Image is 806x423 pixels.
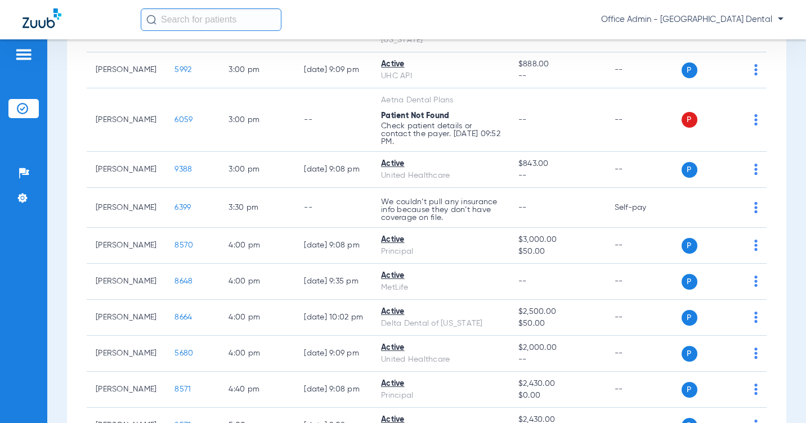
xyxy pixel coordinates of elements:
span: -- [518,354,597,366]
td: -- [295,188,372,228]
td: 4:00 PM [220,264,295,300]
span: Office Admin - [GEOGRAPHIC_DATA] Dental [601,14,783,25]
td: 3:00 PM [220,88,295,152]
div: MetLife [381,282,500,294]
td: [PERSON_NAME] [87,336,165,372]
p: Check patient details or contact the payer. [DATE] 09:52 PM. [381,122,500,146]
td: -- [606,372,682,408]
span: $2,000.00 [518,342,597,354]
div: Delta Dental of [US_STATE] [381,318,500,330]
div: United Healthcare [381,170,500,182]
div: Aetna Dental Plans [381,94,500,106]
td: -- [295,88,372,152]
span: $0.00 [518,390,597,402]
div: Active [381,234,500,246]
span: -- [518,70,597,82]
span: 6399 [174,204,191,211]
img: Search Icon [146,15,156,25]
img: hamburger-icon [15,48,33,61]
span: -- [518,204,527,211]
img: group-dot-blue.svg [754,276,758,287]
span: 8664 [174,313,192,321]
img: group-dot-blue.svg [754,164,758,175]
td: [DATE] 9:08 PM [295,152,372,188]
span: 5992 [174,66,191,74]
span: 8648 [174,277,192,285]
td: 4:00 PM [220,300,295,336]
img: group-dot-blue.svg [754,114,758,125]
td: [PERSON_NAME] [87,152,165,188]
td: -- [606,300,682,336]
img: group-dot-blue.svg [754,202,758,213]
div: United Healthcare [381,354,500,366]
td: 3:00 PM [220,152,295,188]
div: Active [381,342,500,354]
td: 3:30 PM [220,188,295,228]
div: Active [381,306,500,318]
td: -- [606,52,682,88]
span: $3,000.00 [518,234,597,246]
div: Principal [381,390,500,402]
span: -- [518,116,527,124]
img: group-dot-blue.svg [754,312,758,323]
td: [DATE] 9:09 PM [295,52,372,88]
td: -- [606,152,682,188]
span: -- [518,170,597,182]
td: [DATE] 9:08 PM [295,228,372,264]
span: 5680 [174,349,193,357]
td: -- [606,264,682,300]
span: $843.00 [518,158,597,170]
div: Active [381,58,500,70]
span: $2,430.00 [518,378,597,390]
input: Search for patients [141,8,281,31]
td: [DATE] 9:08 PM [295,372,372,408]
td: -- [606,336,682,372]
span: P [682,112,697,128]
img: Zuub Logo [23,8,61,28]
div: UHC API [381,70,500,82]
td: [DATE] 9:35 PM [295,264,372,300]
td: Self-pay [606,188,682,228]
td: 3:00 PM [220,52,295,88]
td: -- [606,228,682,264]
td: 4:00 PM [220,336,295,372]
span: 6059 [174,116,192,124]
span: 9388 [174,165,192,173]
img: group-dot-blue.svg [754,348,758,359]
span: $2,500.00 [518,306,597,318]
img: group-dot-blue.svg [754,240,758,251]
span: P [682,346,697,362]
span: $50.00 [518,246,597,258]
div: Active [381,378,500,390]
span: $888.00 [518,58,597,70]
div: Active [381,158,500,170]
span: -- [518,277,527,285]
td: [DATE] 10:02 PM [295,300,372,336]
span: P [682,238,697,254]
p: We couldn’t pull any insurance info because they don’t have coverage on file. [381,198,500,222]
td: [PERSON_NAME] [87,228,165,264]
td: -- [606,88,682,152]
td: [PERSON_NAME] [87,300,165,336]
td: [PERSON_NAME] [87,264,165,300]
td: [PERSON_NAME] [87,188,165,228]
div: Active [381,270,500,282]
span: P [682,62,697,78]
td: [PERSON_NAME] [87,52,165,88]
iframe: Chat Widget [750,369,806,423]
span: P [682,274,697,290]
img: group-dot-blue.svg [754,64,758,75]
span: P [682,382,697,398]
td: 4:40 PM [220,372,295,408]
span: $50.00 [518,318,597,330]
div: Principal [381,246,500,258]
span: 8570 [174,241,193,249]
span: 8571 [174,385,191,393]
td: [DATE] 9:09 PM [295,336,372,372]
td: 4:00 PM [220,228,295,264]
span: P [682,310,697,326]
td: [PERSON_NAME] [87,372,165,408]
span: Patient Not Found [381,112,449,120]
span: P [682,162,697,178]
